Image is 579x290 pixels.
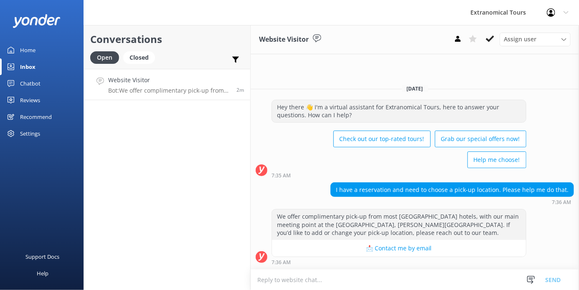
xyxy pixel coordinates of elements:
[272,209,526,240] div: We offer complimentary pick-up from most [GEOGRAPHIC_DATA] hotels, with our main meeting point at...
[123,53,159,62] a: Closed
[90,53,123,62] a: Open
[90,31,244,47] h2: Conversations
[259,34,309,45] h3: Website Visitor
[108,76,230,85] h4: Website Visitor
[236,86,244,93] span: Sep 14 2025 07:36am (UTC -07:00) America/Tijuana
[467,151,526,168] button: Help me choose!
[108,87,230,94] p: Bot: We offer complimentary pick-up from most [GEOGRAPHIC_DATA] hotels, with our main meeting poi...
[13,14,61,28] img: yonder-white-logo.png
[272,240,526,257] button: 📩 Contact me by email
[272,100,526,122] div: Hey there 👋 I'm a virtual assistant for Extranomical Tours, here to answer your questions. How ca...
[26,248,60,265] div: Support Docs
[20,75,41,92] div: Chatbot
[20,108,52,125] div: Recommend
[330,199,574,205] div: Sep 14 2025 07:36am (UTC -07:00) America/Tijuana
[331,183,574,197] div: I have a reservation and need to choose a pick-up location. Please help me do that.
[123,51,155,64] div: Closed
[272,260,291,265] strong: 7:36 AM
[20,58,36,75] div: Inbox
[20,42,36,58] div: Home
[504,35,536,44] span: Assign user
[20,92,40,108] div: Reviews
[272,259,526,265] div: Sep 14 2025 07:36am (UTC -07:00) America/Tijuana
[37,265,48,282] div: Help
[84,69,250,100] a: Website VisitorBot:We offer complimentary pick-up from most [GEOGRAPHIC_DATA] hotels, with our ma...
[272,173,291,178] strong: 7:35 AM
[402,85,428,92] span: [DATE]
[333,131,431,147] button: Check out our top-rated tours!
[552,200,571,205] strong: 7:36 AM
[435,131,526,147] button: Grab our special offers now!
[272,172,526,178] div: Sep 14 2025 07:35am (UTC -07:00) America/Tijuana
[90,51,119,64] div: Open
[20,125,40,142] div: Settings
[500,33,571,46] div: Assign User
